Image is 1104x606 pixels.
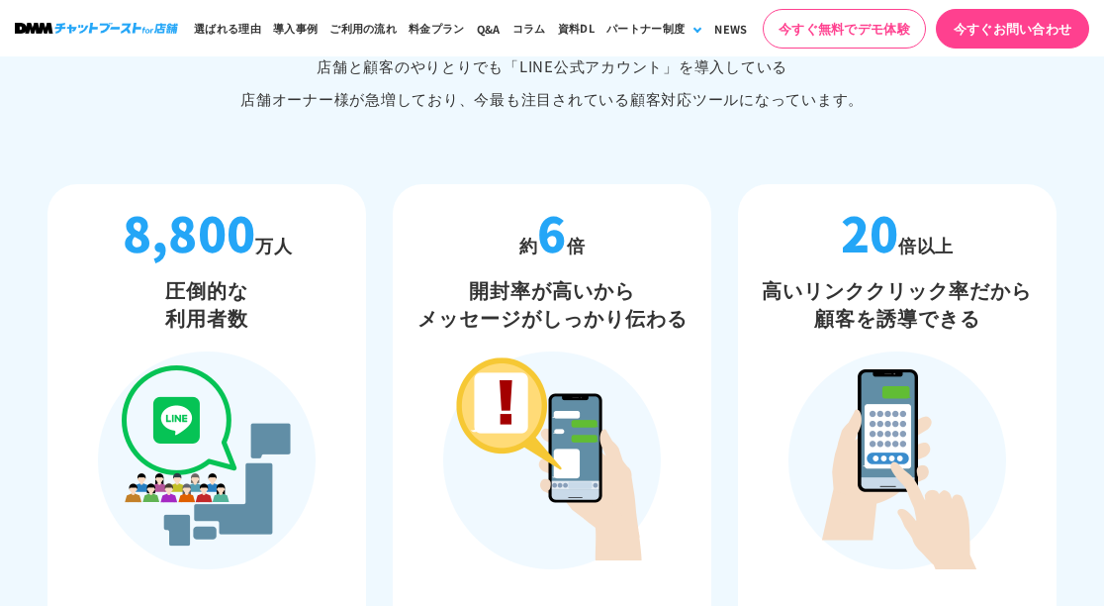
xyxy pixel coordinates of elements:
[15,23,178,34] img: ロゴ
[123,197,256,266] strong: 8,800
[47,17,1056,115] p: LINEが日常的なコミュニケーションツールになったことで、 店舗と顧客のやりとりでも「LINE公式アカウント」 を導入している 店舗オーナー様が急増しており、今最も注目されている顧客対応ツールに...
[57,204,356,261] p: 万人
[403,204,701,261] p: 約 倍
[748,276,1047,332] h3: 高いリンククリック率だから 顧客を誘導できる
[403,276,701,332] h3: 開封率が高いから メッセージがしっかり伝わる
[763,9,926,49] a: 今すぐ無料でデモ体験
[841,197,899,266] strong: 20
[606,20,685,37] div: パートナー制度
[537,197,566,266] strong: 6
[57,276,356,332] h3: 圧倒的な 利用者数
[936,9,1089,49] a: 今すぐお問い合わせ
[748,204,1047,261] p: 倍以上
